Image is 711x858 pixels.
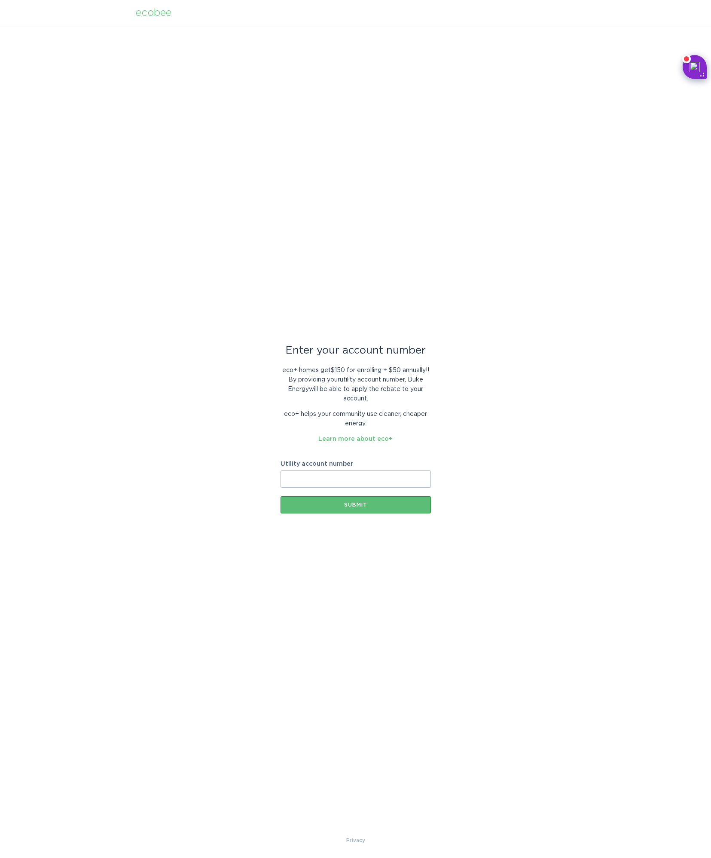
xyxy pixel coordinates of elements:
[281,346,431,355] div: Enter your account number
[281,366,431,403] p: eco+ homes get $150 for enrolling + $50 annually! ! By providing your utility account number , Du...
[281,409,431,428] p: eco+ helps your community use cleaner, cheaper energy.
[136,8,171,18] div: ecobee
[281,461,431,467] label: Utility account number
[281,496,431,513] button: Submit
[285,502,427,507] div: Submit
[346,836,365,845] a: Privacy Policy & Terms of Use
[318,436,393,442] a: Learn more about eco+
